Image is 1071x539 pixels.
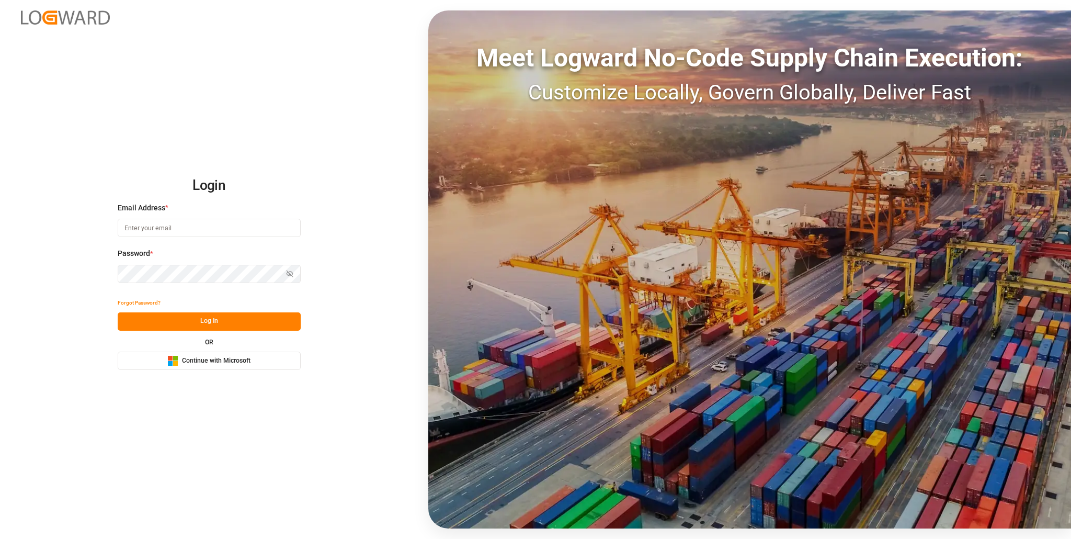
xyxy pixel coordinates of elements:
[118,248,150,259] span: Password
[428,39,1071,77] div: Meet Logward No-Code Supply Chain Execution:
[21,10,110,25] img: Logward_new_orange.png
[182,356,250,366] span: Continue with Microsoft
[205,339,213,345] small: OR
[118,294,161,312] button: Forgot Password?
[118,312,301,331] button: Log In
[118,352,301,370] button: Continue with Microsoft
[118,219,301,237] input: Enter your email
[118,169,301,203] h2: Login
[428,77,1071,108] div: Customize Locally, Govern Globally, Deliver Fast
[118,203,165,214] span: Email Address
